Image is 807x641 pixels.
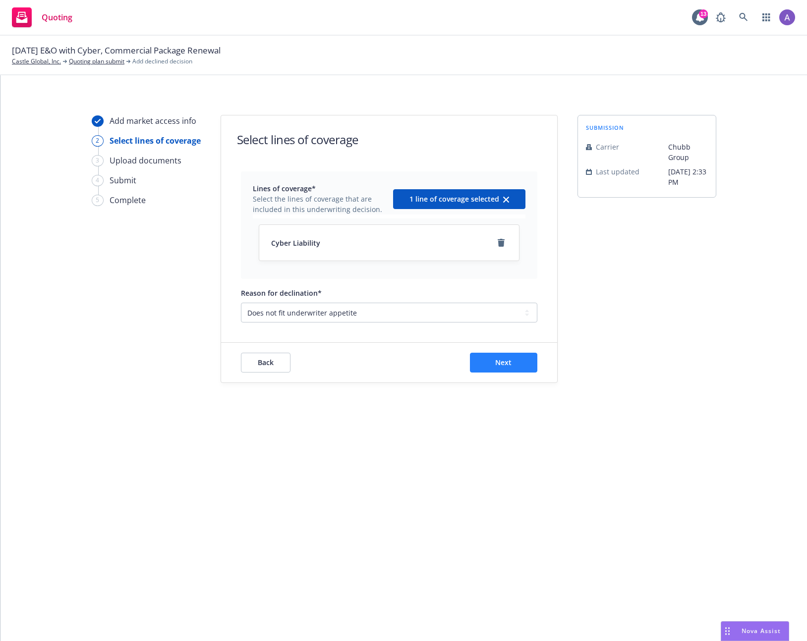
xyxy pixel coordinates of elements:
a: Report a Bug [711,7,731,27]
div: 13 [699,9,708,18]
span: Nova Assist [742,627,781,635]
span: [DATE] E&O with Cyber, Commercial Package Renewal [12,44,221,57]
button: Next [470,353,537,373]
a: Quoting [8,3,76,31]
img: photo [779,9,795,25]
div: 2 [92,135,104,147]
span: Quoting [42,13,72,21]
a: Castle Global, Inc. [12,57,61,66]
a: Search [734,7,753,27]
div: Upload documents [110,155,181,166]
a: Switch app [756,7,776,27]
div: Add market access info [110,115,196,127]
h1: Select lines of coverage [237,131,358,148]
button: 1 line of coverage selectedclear selection [393,189,525,209]
div: 5 [92,195,104,206]
span: [DATE] 2:33 PM [668,166,708,187]
a: remove [495,237,507,249]
span: Reason for declination* [241,288,322,298]
button: Back [241,353,290,373]
div: Drag to move [721,622,734,641]
a: Quoting plan submit [69,57,124,66]
span: Add declined decision [132,57,192,66]
span: Chubb Group [668,142,708,162]
span: Last updated [596,166,639,177]
span: Lines of coverage* [253,183,387,194]
button: Nova Assist [721,621,789,641]
div: Select lines of coverage [110,135,201,147]
span: 1 line of coverage selected [409,194,499,204]
div: Submit [110,174,136,186]
span: Next [495,358,512,367]
span: Back [258,358,274,367]
span: Select the lines of coverage that are included in this underwriting decision. [253,194,387,214]
span: Carrier [596,142,619,152]
span: submission [586,123,624,132]
svg: clear selection [503,197,509,203]
span: Cyber Liability [271,238,320,248]
div: Complete [110,194,146,206]
div: 4 [92,175,104,186]
div: 3 [92,155,104,166]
